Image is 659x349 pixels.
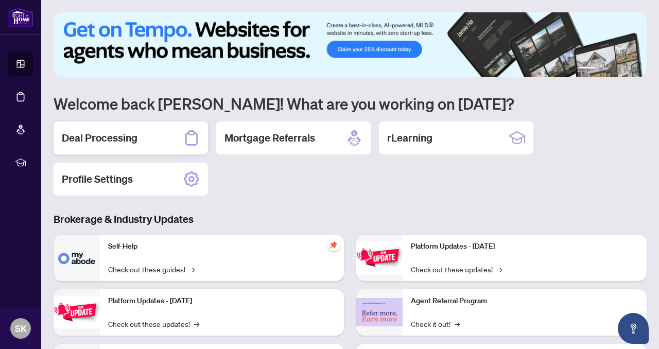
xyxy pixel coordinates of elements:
img: Slide 0 [54,12,647,77]
p: Platform Updates - [DATE] [108,295,336,307]
h2: Deal Processing [62,131,137,145]
img: logo [8,8,33,27]
p: Self-Help [108,241,336,252]
img: Platform Updates - September 16, 2025 [54,296,100,328]
button: 3 [608,67,612,71]
a: Check it out!→ [411,318,460,329]
span: → [194,318,199,329]
span: pushpin [327,239,340,251]
button: Open asap [618,313,649,344]
h2: Profile Settings [62,172,133,186]
img: Self-Help [54,235,100,281]
p: Agent Referral Program [411,295,638,307]
h3: Brokerage & Industry Updates [54,212,647,226]
span: SK [15,321,27,336]
h1: Welcome back [PERSON_NAME]! What are you working on [DATE]? [54,94,647,113]
img: Platform Updates - June 23, 2025 [356,241,403,274]
a: Check out these updates!→ [411,264,502,275]
span: → [455,318,460,329]
span: → [497,264,502,275]
p: Platform Updates - [DATE] [411,241,638,252]
button: 5 [624,67,628,71]
button: 4 [616,67,620,71]
img: Agent Referral Program [356,298,403,326]
button: 2 [599,67,603,71]
a: Check out these updates!→ [108,318,199,329]
button: 6 [632,67,636,71]
h2: rLearning [387,131,432,145]
button: 1 [579,67,595,71]
h2: Mortgage Referrals [224,131,315,145]
a: Check out these guides!→ [108,264,195,275]
span: → [189,264,195,275]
